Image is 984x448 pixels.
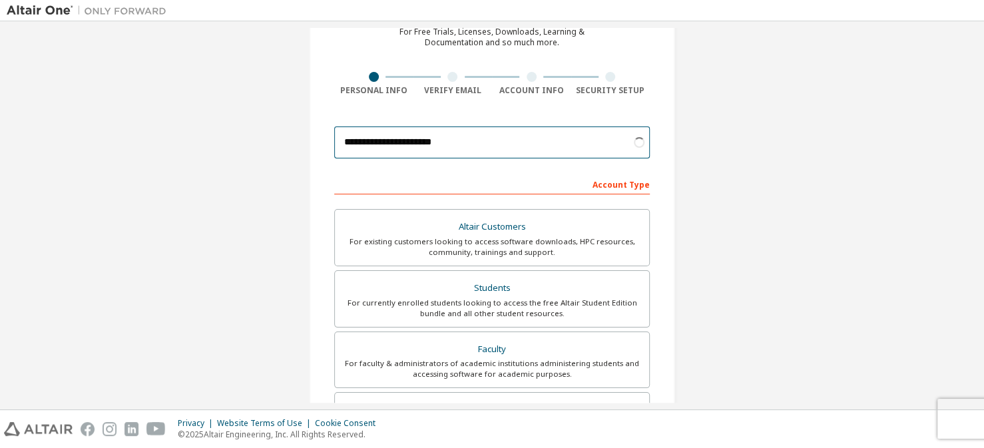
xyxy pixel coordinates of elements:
div: Security Setup [571,85,650,96]
div: For existing customers looking to access software downloads, HPC resources, community, trainings ... [343,236,641,258]
img: youtube.svg [146,422,166,436]
div: For currently enrolled students looking to access the free Altair Student Edition bundle and all ... [343,298,641,319]
div: Account Type [334,173,650,194]
div: For faculty & administrators of academic institutions administering students and accessing softwa... [343,358,641,379]
div: Verify Email [413,85,493,96]
p: © 2025 Altair Engineering, Inc. All Rights Reserved. [178,429,383,440]
img: linkedin.svg [124,422,138,436]
div: For Free Trials, Licenses, Downloads, Learning & Documentation and so much more. [399,27,585,48]
img: facebook.svg [81,422,95,436]
img: instagram.svg [103,422,117,436]
div: Students [343,279,641,298]
div: Privacy [178,418,217,429]
div: Everyone else [343,401,641,419]
img: altair_logo.svg [4,422,73,436]
div: Faculty [343,340,641,359]
img: Altair One [7,4,173,17]
div: Website Terms of Use [217,418,315,429]
div: Account Info [492,85,571,96]
div: Cookie Consent [315,418,383,429]
div: Personal Info [334,85,413,96]
div: Altair Customers [343,218,641,236]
